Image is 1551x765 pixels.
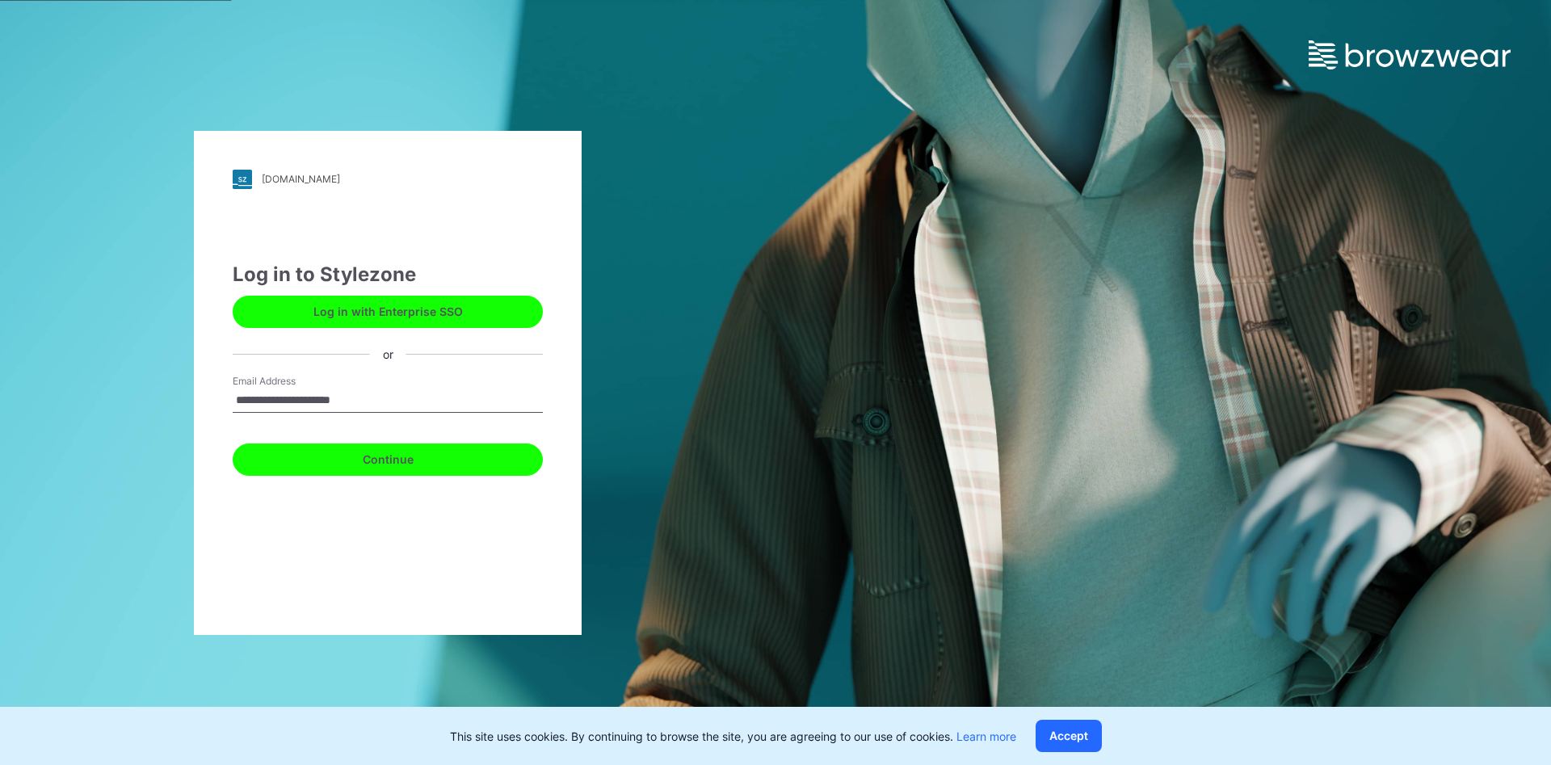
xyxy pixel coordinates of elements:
[370,346,406,363] div: or
[956,729,1016,743] a: Learn more
[233,296,543,328] button: Log in with Enterprise SSO
[233,374,346,389] label: Email Address
[262,173,340,185] div: [DOMAIN_NAME]
[233,170,543,189] a: [DOMAIN_NAME]
[233,260,543,289] div: Log in to Stylezone
[450,728,1016,745] p: This site uses cookies. By continuing to browse the site, you are agreeing to our use of cookies.
[233,443,543,476] button: Continue
[233,170,252,189] img: stylezone-logo.562084cfcfab977791bfbf7441f1a819.svg
[1309,40,1511,69] img: browzwear-logo.e42bd6dac1945053ebaf764b6aa21510.svg
[1036,720,1102,752] button: Accept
